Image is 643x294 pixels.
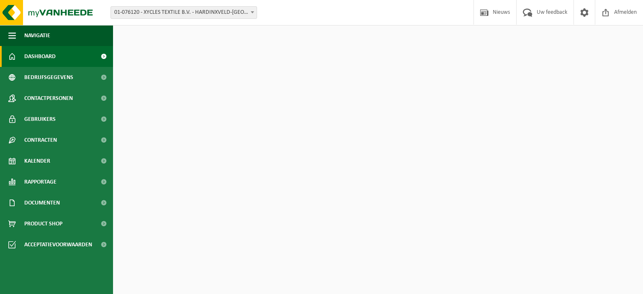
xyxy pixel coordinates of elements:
span: Dashboard [24,46,56,67]
span: Documenten [24,192,60,213]
span: Bedrijfsgegevens [24,67,73,88]
span: Kalender [24,151,50,171]
span: Acceptatievoorwaarden [24,234,92,255]
span: Contracten [24,130,57,151]
span: Product Shop [24,213,62,234]
iframe: chat widget [4,276,140,294]
span: 01-076120 - XYCLES TEXTILE B.V. - HARDINXVELD-GIESSENDAM [111,6,257,19]
span: Rapportage [24,171,57,192]
span: Contactpersonen [24,88,73,109]
span: Navigatie [24,25,50,46]
span: Gebruikers [24,109,56,130]
span: 01-076120 - XYCLES TEXTILE B.V. - HARDINXVELD-GIESSENDAM [111,7,257,18]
